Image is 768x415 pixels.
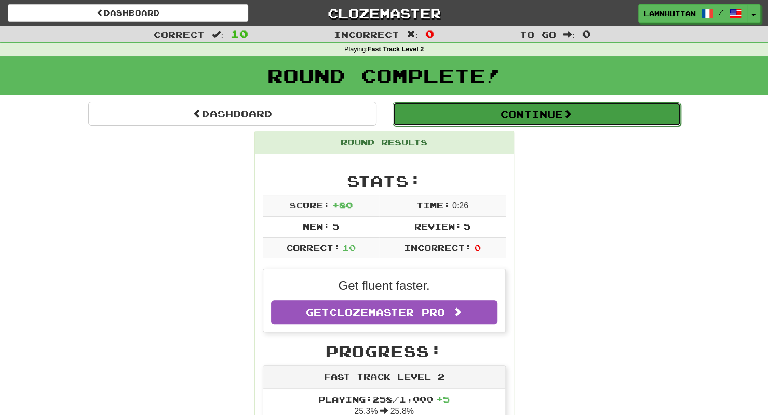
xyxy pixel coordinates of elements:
button: Continue [393,102,681,126]
a: Dashboard [88,102,376,126]
span: + 5 [436,394,450,404]
h1: Round Complete! [4,65,764,86]
span: 10 [342,243,356,252]
h2: Stats: [263,172,506,190]
span: Correct: [286,243,340,252]
strong: Fast Track Level 2 [368,46,424,53]
span: 5 [464,221,470,231]
span: + 80 [332,200,352,210]
span: Playing: 258 / 1,000 [318,394,450,404]
span: 5 [332,221,339,231]
span: 0 [582,28,591,40]
span: New: [303,221,330,231]
span: Incorrect: [404,243,471,252]
p: Get fluent faster. [271,277,497,294]
span: Incorrect [334,29,399,39]
div: Fast Track Level 2 [263,366,505,389]
span: : [563,30,575,39]
a: Dashboard [8,4,248,22]
span: To go [520,29,556,39]
span: 0 [474,243,480,252]
span: 0 [425,28,434,40]
span: : [212,30,223,39]
span: : [407,30,418,39]
a: GetClozemaster Pro [271,300,497,324]
span: Clozemaster Pro [329,306,445,318]
a: lamnhuttan / [638,4,747,23]
span: / [719,8,724,16]
span: Correct [154,29,205,39]
span: 0 : 26 [452,201,468,210]
span: Review: [414,221,461,231]
a: Clozemaster [264,4,504,22]
span: Score: [289,200,330,210]
div: Round Results [255,131,514,154]
span: 10 [231,28,248,40]
h2: Progress: [263,343,506,360]
span: Time: [416,200,450,210]
span: lamnhuttan [644,9,696,18]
